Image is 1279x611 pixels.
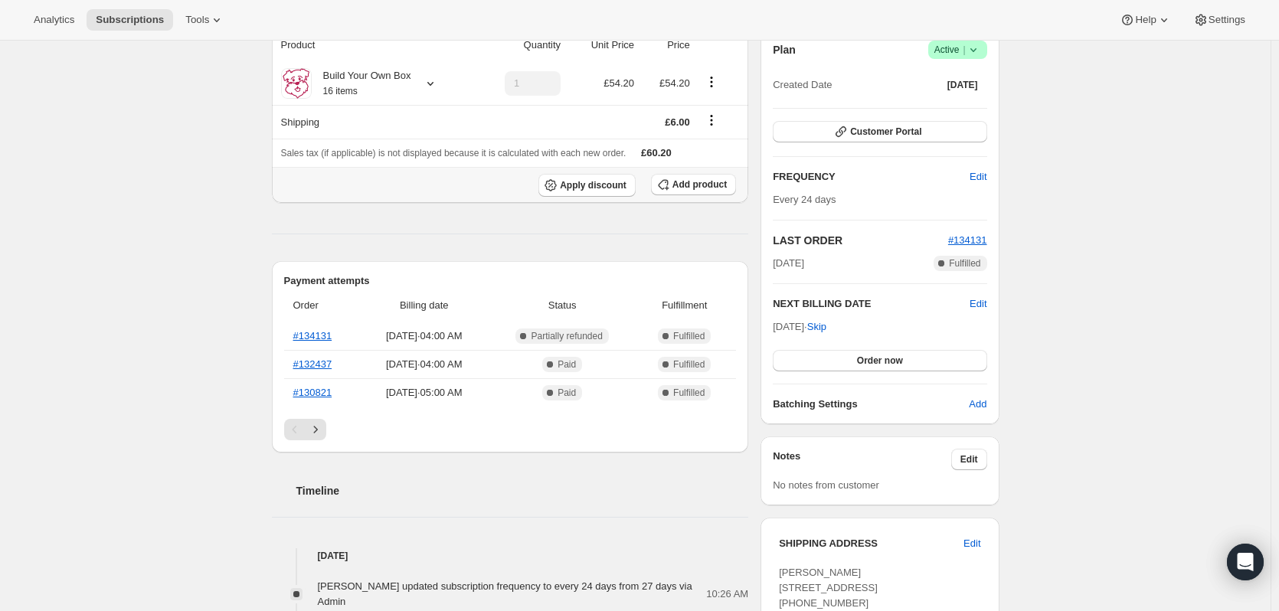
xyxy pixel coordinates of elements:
span: Created Date [773,77,832,93]
span: Paid [558,358,576,371]
span: Fulfillment [642,298,727,313]
span: [DATE] [947,79,978,91]
span: Edit [960,453,978,466]
a: #130821 [293,387,332,398]
nav: Pagination [284,419,737,440]
button: Product actions [699,74,724,90]
span: Sales tax (if applicable) is not displayed because it is calculated with each new order. [281,148,626,158]
span: Settings [1209,14,1245,26]
button: Apply discount [538,174,636,197]
span: £6.00 [665,116,690,128]
span: [DATE] · [773,321,826,332]
button: Help [1111,9,1180,31]
span: [DATE] [773,256,804,271]
th: Shipping [272,105,474,139]
small: 16 items [323,86,358,96]
span: [PERSON_NAME] [STREET_ADDRESS] [PHONE_NUMBER] [779,567,878,609]
button: Skip [798,315,836,339]
button: Customer Portal [773,121,986,142]
button: Add [960,392,996,417]
span: Fulfilled [673,387,705,399]
span: Order now [857,355,903,367]
span: £60.20 [641,147,672,158]
span: Active [934,42,981,57]
a: #132437 [293,358,332,370]
span: Analytics [34,14,74,26]
button: Next [305,419,326,440]
h3: SHIPPING ADDRESS [779,536,963,551]
span: Tools [185,14,209,26]
img: product img [281,68,312,99]
div: Build Your Own Box [312,68,411,99]
button: Settings [1184,9,1254,31]
span: Apply discount [560,179,626,191]
span: Help [1135,14,1156,26]
span: Subscriptions [96,14,164,26]
span: Customer Portal [850,126,921,138]
h2: NEXT BILLING DATE [773,296,970,312]
button: Order now [773,350,986,371]
button: Subscriptions [87,9,173,31]
h2: FREQUENCY [773,169,970,185]
span: [PERSON_NAME] updated subscription frequency to every 24 days from 27 days via Admin [318,580,692,607]
button: [DATE] [938,74,987,96]
span: [DATE] · 05:00 AM [366,385,482,400]
h3: Notes [773,449,951,470]
h2: LAST ORDER [773,233,948,248]
h2: Plan [773,42,796,57]
span: 10:26 AM [706,586,748,602]
h2: Timeline [296,483,749,498]
span: Billing date [366,298,482,313]
span: Skip [807,319,826,335]
span: Every 24 days [773,194,836,205]
button: Tools [176,9,234,31]
button: Analytics [25,9,83,31]
span: Edit [970,169,986,185]
button: Edit [951,449,987,470]
span: | [963,44,965,56]
span: [DATE] · 04:00 AM [366,357,482,372]
span: £54.20 [604,77,634,89]
a: #134131 [948,234,987,246]
span: Fulfilled [949,257,980,270]
span: Add [969,397,986,412]
th: Price [639,28,695,62]
span: Fulfilled [673,358,705,371]
th: Unit Price [565,28,639,62]
h6: Batching Settings [773,397,969,412]
span: Edit [963,536,980,551]
button: Edit [970,296,986,312]
span: [DATE] · 04:00 AM [366,328,482,344]
button: Shipping actions [699,112,724,129]
span: Add product [672,178,727,191]
a: #134131 [293,330,332,341]
button: #134131 [948,233,987,248]
h2: Payment attempts [284,273,737,289]
span: Partially refunded [531,330,602,342]
button: Add product [651,174,736,195]
th: Order [284,289,361,322]
th: Quantity [474,28,565,62]
span: No notes from customer [773,479,879,491]
h4: [DATE] [272,548,749,564]
button: Edit [954,531,990,556]
span: Fulfilled [673,330,705,342]
th: Product [272,28,474,62]
button: Edit [960,165,996,189]
div: Open Intercom Messenger [1227,544,1264,580]
span: Status [492,298,633,313]
span: £54.20 [659,77,690,89]
span: Paid [558,387,576,399]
